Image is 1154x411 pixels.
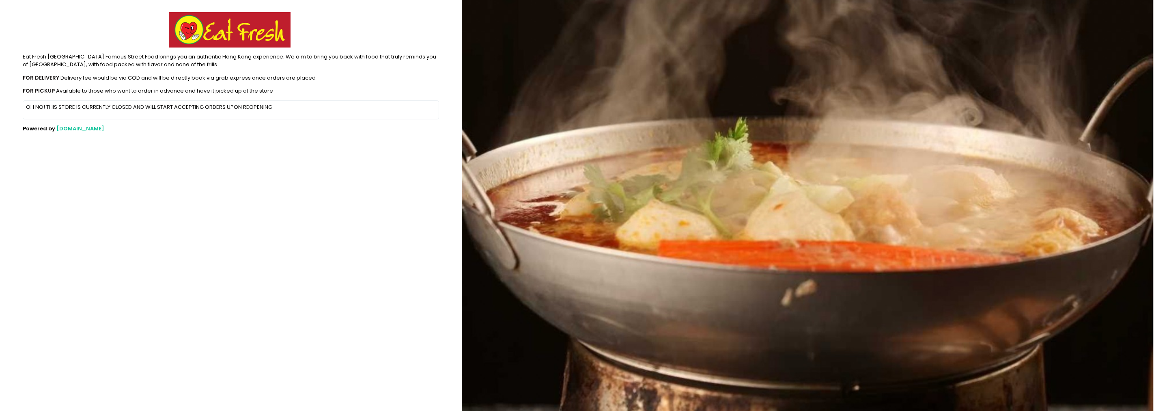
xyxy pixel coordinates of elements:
img: Eat Fresh [169,12,291,48]
a: [DOMAIN_NAME] [56,125,104,132]
b: FOR PICKUP [23,87,55,95]
div: Powered by [23,125,439,133]
div: Available to those who want to order in advance and have it picked up at the store [23,87,439,95]
p: OH NO! THIS STORE IS CURRENTLY CLOSED AND WILL START ACCEPTING ORDERS UPON REOPENING [26,103,436,111]
div: Eat Fresh [GEOGRAPHIC_DATA] Famous Street Food brings you an authentic Hong Kong experience. We a... [23,53,439,69]
b: FOR DELIVERY [23,74,59,82]
div: Delivery fee would be via COD and will be directly book via grab express once orders are placed [23,74,439,82]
